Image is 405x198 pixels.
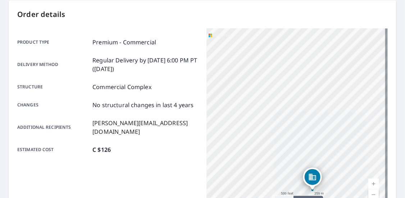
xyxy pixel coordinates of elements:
[17,9,388,20] p: Order details
[17,56,90,73] p: Delivery method
[17,119,90,136] p: Additional recipients
[92,38,156,47] p: Premium - Commercial
[92,56,198,73] p: Regular Delivery by [DATE] 6:00 PM PT ([DATE])
[17,101,90,109] p: Changes
[368,179,379,189] a: Current Level 15, Zoom In
[17,145,90,154] p: Estimated cost
[303,168,322,190] div: Dropped pin, building 1, Commercial property, 2225 24 AVE NE CALGARY AB T2E8M2
[92,101,194,109] p: No structural changes in last 4 years
[92,145,111,154] p: C $126
[17,83,90,91] p: Structure
[17,38,90,47] p: Product type
[92,119,198,136] p: [PERSON_NAME][EMAIL_ADDRESS][DOMAIN_NAME]
[92,83,151,91] p: Commercial Complex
